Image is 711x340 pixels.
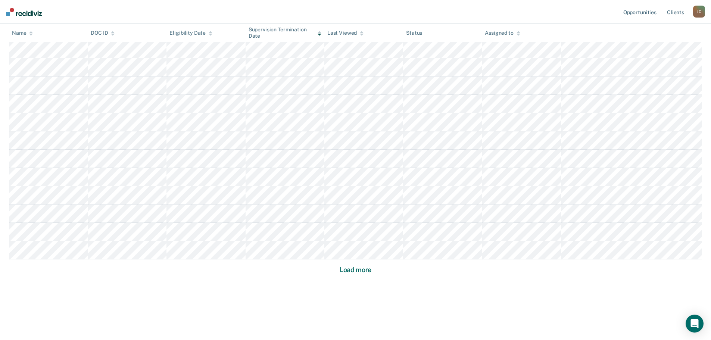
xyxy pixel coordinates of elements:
div: Open Intercom Messenger [686,315,704,333]
div: J C [693,6,705,18]
div: Name [12,30,33,36]
div: Status [406,30,422,36]
div: Assigned to [485,30,520,36]
button: JC [693,6,705,18]
img: Recidiviz [6,8,42,16]
div: Eligibility Date [169,30,212,36]
div: DOC ID [91,30,115,36]
div: Supervision Termination Date [249,26,321,39]
div: Last Viewed [327,30,364,36]
button: Load more [337,265,374,274]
